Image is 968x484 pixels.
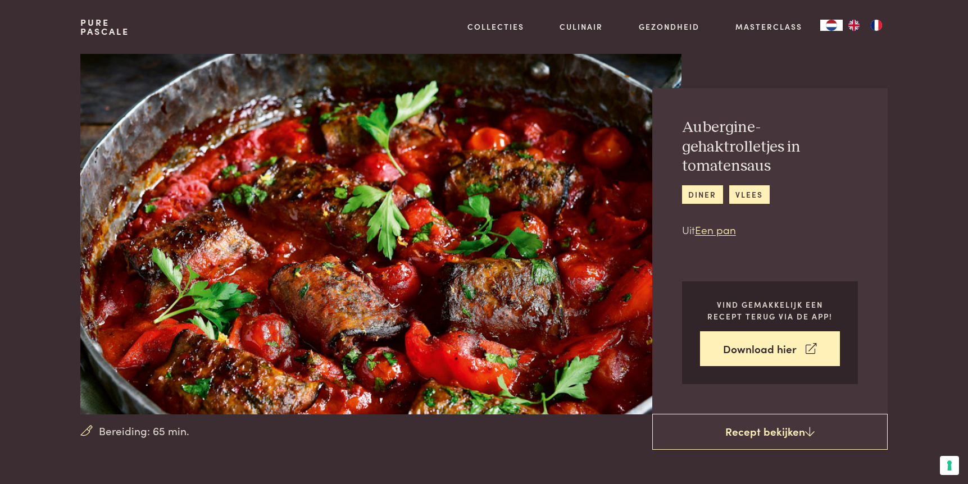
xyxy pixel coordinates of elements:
a: Culinair [560,21,603,33]
a: FR [865,20,888,31]
div: Language [820,20,843,31]
a: NL [820,20,843,31]
span: Bereiding: 65 min. [99,423,189,439]
a: PurePascale [80,18,129,36]
a: Een pan [695,222,736,237]
a: Collecties [467,21,524,33]
img: Aubergine-gehaktrolletjes in tomatensaus [80,54,681,414]
h2: Aubergine-gehaktrolletjes in tomatensaus [682,118,858,176]
p: Uit [682,222,858,238]
a: EN [843,20,865,31]
p: Vind gemakkelijk een recept terug via de app! [700,299,840,322]
aside: Language selected: Nederlands [820,20,888,31]
a: Masterclass [735,21,802,33]
a: Recept bekijken [652,414,888,450]
ul: Language list [843,20,888,31]
button: Uw voorkeuren voor toestemming voor trackingtechnologieën [940,456,959,475]
a: Gezondheid [639,21,699,33]
a: Download hier [700,331,840,367]
a: diner [682,185,723,204]
a: vlees [729,185,770,204]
